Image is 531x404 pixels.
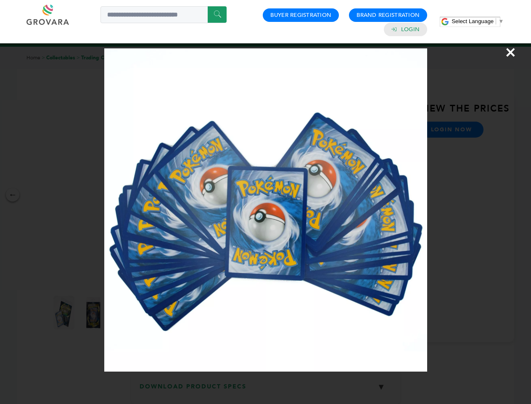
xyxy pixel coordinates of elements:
[100,6,227,23] input: Search a product or brand...
[401,26,420,33] a: Login
[270,11,331,19] a: Buyer Registration
[498,18,504,24] span: ▼
[452,18,494,24] span: Select Language
[452,18,504,24] a: Select Language​
[505,40,516,64] span: ×
[104,48,427,372] img: Image Preview
[357,11,420,19] a: Brand Registration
